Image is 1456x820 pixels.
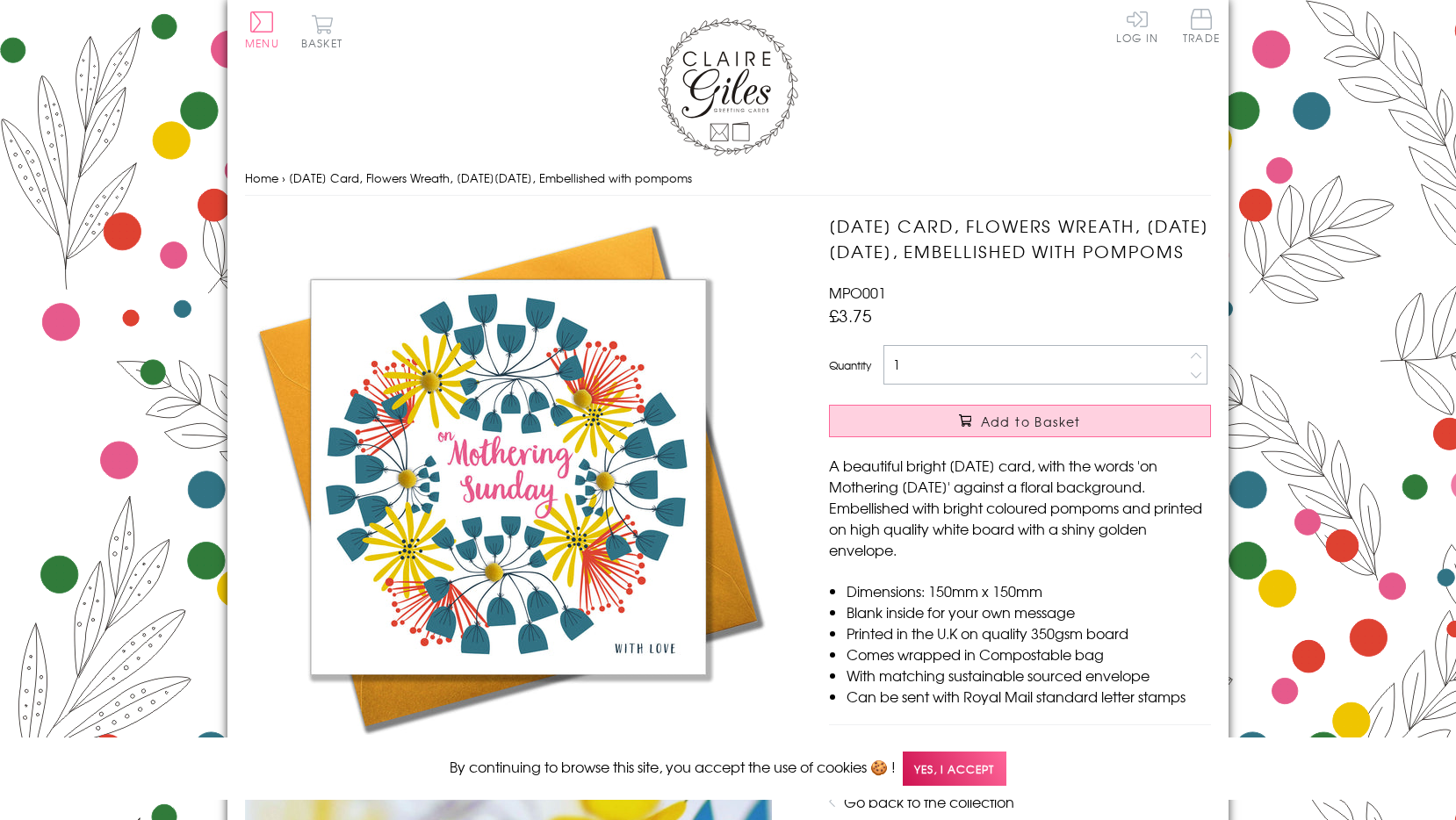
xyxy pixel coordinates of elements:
span: Trade [1183,9,1220,43]
li: Dimensions: 150mm x 150mm [847,580,1211,601]
li: With matching sustainable sourced envelope [847,665,1211,686]
button: Basket [298,14,346,48]
li: Printed in the U.K on quality 350gsm board [847,622,1211,644]
span: £3.75 [829,303,872,327]
span: Add to Basket [981,413,1081,430]
img: Claire Giles Greetings Cards [658,18,798,156]
span: [DATE] Card, Flowers Wreath, [DATE][DATE], Embellished with pompoms [289,169,692,186]
li: Can be sent with Royal Mail standard letter stamps [847,686,1211,707]
h1: [DATE] Card, Flowers Wreath, [DATE][DATE], Embellished with pompoms [829,213,1211,264]
img: Mother's Day Card, Flowers Wreath, Mothering Sunday, Embellished with pompoms [245,213,772,740]
a: Trade [1183,9,1220,47]
span: Yes, I accept [903,752,1006,786]
li: Comes wrapped in Compostable bag [847,644,1211,665]
a: Home [245,169,278,186]
span: Menu [245,35,279,51]
li: Blank inside for your own message [847,601,1211,622]
a: Go back to the collection [844,791,1014,812]
span: › [282,169,285,186]
button: Menu [245,11,279,48]
nav: breadcrumbs [245,161,1211,197]
a: Log In [1116,9,1158,43]
button: Add to Basket [829,405,1211,437]
span: MPO001 [829,282,886,303]
label: Quantity [829,357,871,373]
p: A beautiful bright [DATE] card, with the words 'on Mothering [DATE]' against a floral background.... [829,455,1211,560]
